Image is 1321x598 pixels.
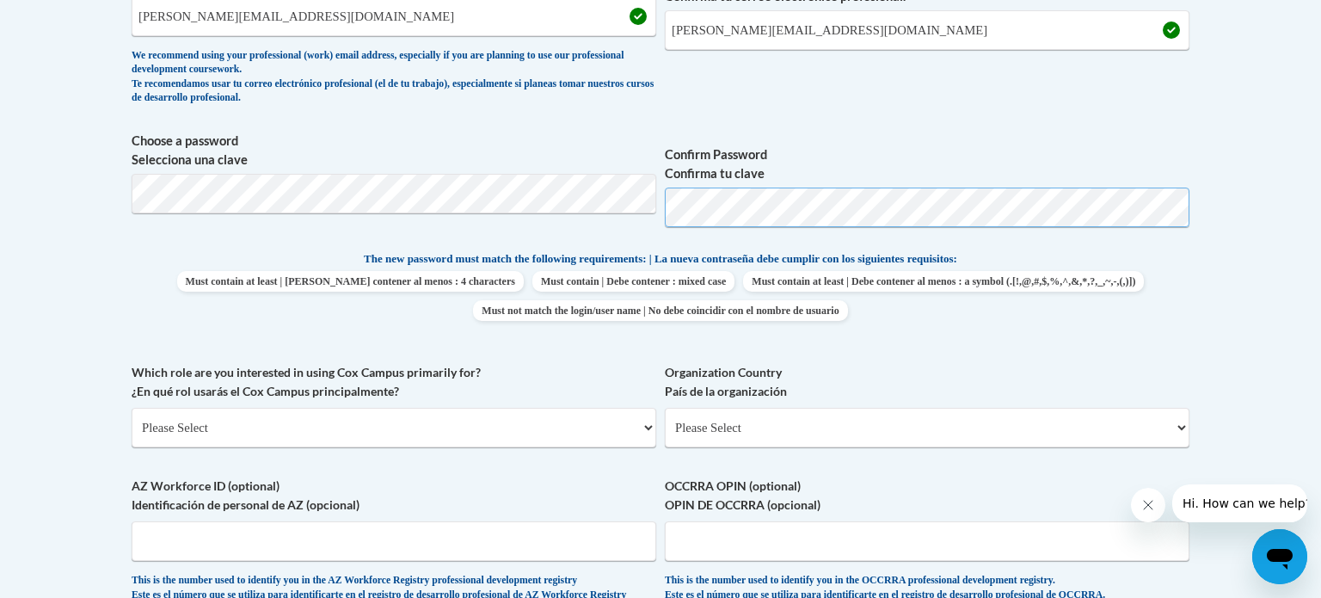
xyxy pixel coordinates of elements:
[665,10,1189,50] input: Required
[132,49,656,106] div: We recommend using your professional (work) email address, especially if you are planning to use ...
[132,477,656,515] label: AZ Workforce ID (optional) Identificación de personal de AZ (opcional)
[665,477,1189,515] label: OCCRRA OPIN (optional) OPIN DE OCCRRA (opcional)
[1252,529,1307,584] iframe: Button to launch messaging window
[1172,484,1307,522] iframe: Message from company
[473,300,847,321] span: Must not match the login/user name | No debe coincidir con el nombre de usuario
[132,363,656,401] label: Which role are you interested in using Cox Campus primarily for? ¿En qué rol usarás el Cox Campus...
[665,145,1189,183] label: Confirm Password Confirma tu clave
[1131,488,1165,522] iframe: Close message
[665,363,1189,401] label: Organization Country País de la organización
[132,132,656,170] label: Choose a password Selecciona una clave
[364,251,957,267] span: The new password must match the following requirements: | La nueva contraseña debe cumplir con lo...
[743,271,1144,292] span: Must contain at least | Debe contener al menos : a symbol (.[!,@,#,$,%,^,&,*,?,_,~,-,(,)])
[177,271,524,292] span: Must contain at least | [PERSON_NAME] contener al menos : 4 characters
[10,12,139,26] span: Hi. How can we help?
[532,271,734,292] span: Must contain | Debe contener : mixed case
